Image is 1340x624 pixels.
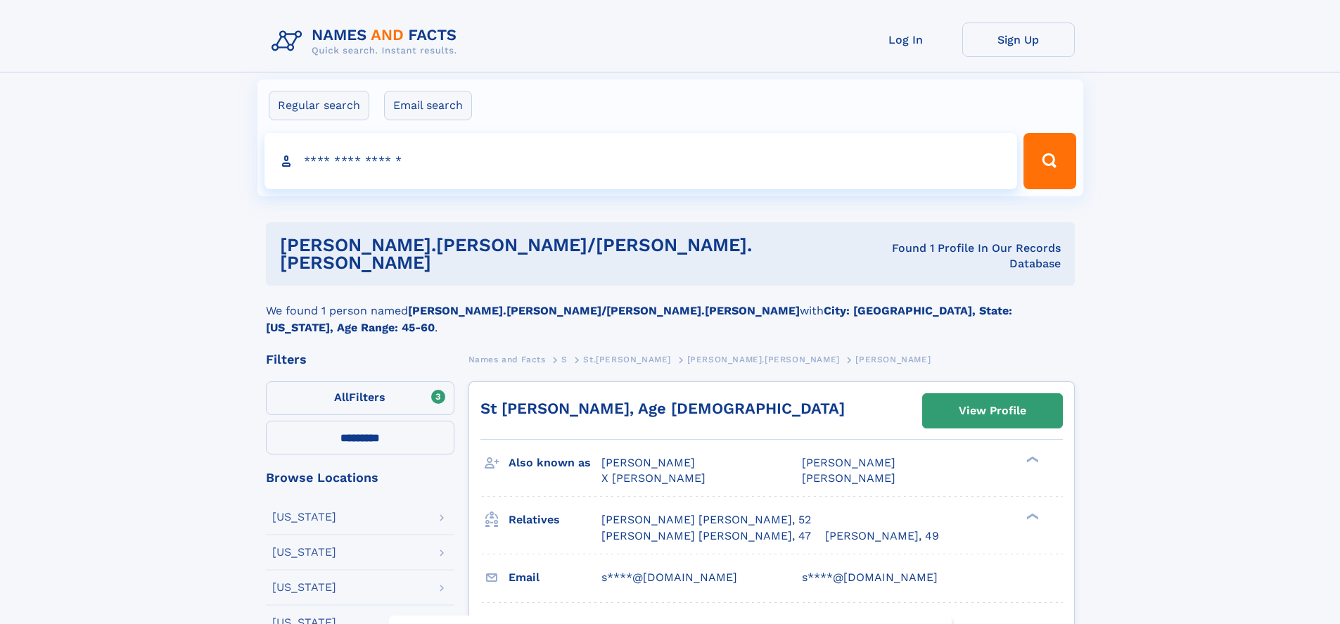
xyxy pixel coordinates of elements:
div: Filters [266,353,454,366]
label: Filters [266,381,454,415]
div: [US_STATE] [272,511,336,523]
span: [PERSON_NAME] [855,355,931,364]
span: [PERSON_NAME] [601,456,695,469]
a: Names and Facts [468,350,546,368]
div: [US_STATE] [272,582,336,593]
span: [PERSON_NAME] [802,471,895,485]
a: S [561,350,568,368]
span: St.[PERSON_NAME] [583,355,671,364]
a: Log In [850,23,962,57]
div: We found 1 person named with . [266,286,1075,336]
input: search input [264,133,1018,189]
span: X [PERSON_NAME] [601,471,706,485]
b: City: [GEOGRAPHIC_DATA], State: [US_STATE], Age Range: 45-60 [266,304,1012,334]
div: [US_STATE] [272,547,336,558]
h3: Relatives [509,508,601,532]
button: Search Button [1023,133,1076,189]
div: ❯ [1023,455,1040,464]
span: [PERSON_NAME] [802,456,895,469]
div: Browse Locations [266,471,454,484]
div: View Profile [959,395,1026,427]
a: View Profile [923,394,1062,428]
h3: Also known as [509,451,601,475]
b: [PERSON_NAME].[PERSON_NAME]/[PERSON_NAME].[PERSON_NAME] [408,304,800,317]
label: Regular search [269,91,369,120]
a: St [PERSON_NAME], Age [DEMOGRAPHIC_DATA] [480,400,845,417]
span: S [561,355,568,364]
a: St.[PERSON_NAME] [583,350,671,368]
img: Logo Names and Facts [266,23,468,61]
a: [PERSON_NAME], 49 [825,528,939,544]
a: Sign Up [962,23,1075,57]
div: Found 1 Profile In Our Records Database [854,241,1060,272]
h1: [PERSON_NAME].[PERSON_NAME]/[PERSON_NAME].[PERSON_NAME] [280,236,855,272]
div: ❯ [1023,512,1040,521]
label: Email search [384,91,472,120]
h3: Email [509,566,601,590]
a: [PERSON_NAME].[PERSON_NAME] [687,350,840,368]
a: [PERSON_NAME] [PERSON_NAME], 47 [601,528,811,544]
span: All [334,390,349,404]
a: [PERSON_NAME] [PERSON_NAME], 52 [601,512,811,528]
span: [PERSON_NAME].[PERSON_NAME] [687,355,840,364]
